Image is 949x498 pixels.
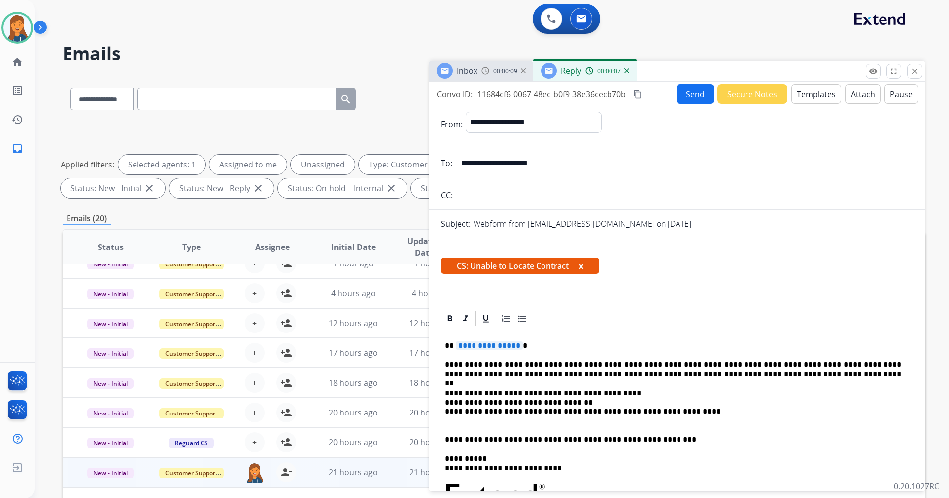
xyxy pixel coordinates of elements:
[561,65,581,76] span: Reply
[252,407,257,418] span: +
[409,377,459,388] span: 18 hours ago
[910,67,919,76] mat-icon: close
[280,287,292,299] mat-icon: person_add
[245,462,265,483] img: agent-avatar
[478,311,493,326] div: Underline
[409,318,459,329] span: 12 hours ago
[717,84,787,104] button: Secure Notes
[515,311,530,326] div: Bullet List
[245,373,265,393] button: +
[409,437,459,448] span: 20 hours ago
[385,182,397,194] mat-icon: close
[245,403,265,422] button: +
[402,235,447,259] span: Updated Date
[477,89,626,100] span: 11684cf6-0067-48ec-b0f9-38e36cecb70b
[884,84,918,104] button: Pause
[791,84,841,104] button: Templates
[159,468,224,478] span: Customer Support
[87,408,134,418] span: New - Initial
[245,313,265,333] button: +
[579,260,583,272] button: x
[11,114,23,126] mat-icon: history
[252,287,257,299] span: +
[252,317,257,329] span: +
[169,438,214,448] span: Reguard CS
[63,212,111,225] p: Emails (20)
[63,44,925,64] h2: Emails
[280,317,292,329] mat-icon: person_add
[87,348,134,359] span: New - Initial
[441,218,471,230] p: Subject:
[11,56,23,68] mat-icon: home
[411,178,546,198] div: Status: On-hold - Customer
[252,347,257,359] span: +
[87,438,134,448] span: New - Initial
[437,88,473,100] p: Convo ID:
[441,118,463,130] p: From:
[118,155,205,174] div: Selected agents: 1
[280,436,292,448] mat-icon: person_add
[412,288,457,299] span: 4 hours ago
[159,289,224,299] span: Customer Support
[597,67,621,75] span: 00:00:07
[280,407,292,418] mat-icon: person_add
[159,408,224,418] span: Customer Support
[441,189,453,201] p: CC:
[441,258,599,274] span: CS: Unable to Locate Contract
[499,311,514,326] div: Ordered List
[278,178,407,198] div: Status: On-hold – Internal
[252,182,264,194] mat-icon: close
[3,14,31,42] img: avatar
[442,311,457,326] div: Bold
[894,480,939,492] p: 0.20.1027RC
[291,155,355,174] div: Unassigned
[87,289,134,299] span: New - Initial
[280,466,292,478] mat-icon: person_remove
[409,347,459,358] span: 17 hours ago
[245,283,265,303] button: +
[441,157,452,169] p: To:
[252,436,257,448] span: +
[61,178,165,198] div: Status: New - Initial
[329,407,378,418] span: 20 hours ago
[143,182,155,194] mat-icon: close
[280,347,292,359] mat-icon: person_add
[633,90,642,99] mat-icon: content_copy
[255,241,290,253] span: Assignee
[245,343,265,363] button: +
[409,407,459,418] span: 20 hours ago
[409,467,459,478] span: 21 hours ago
[329,437,378,448] span: 20 hours ago
[159,348,224,359] span: Customer Support
[331,288,376,299] span: 4 hours ago
[11,143,23,155] mat-icon: inbox
[359,155,484,174] div: Type: Customer Support
[889,67,898,76] mat-icon: fullscreen
[845,84,881,104] button: Attach
[11,85,23,97] mat-icon: list_alt
[87,319,134,329] span: New - Initial
[169,178,274,198] div: Status: New - Reply
[87,378,134,389] span: New - Initial
[493,67,517,75] span: 00:00:09
[869,67,878,76] mat-icon: remove_red_eye
[245,432,265,452] button: +
[280,377,292,389] mat-icon: person_add
[677,84,714,104] button: Send
[61,159,114,170] p: Applied filters:
[252,377,257,389] span: +
[458,311,473,326] div: Italic
[474,218,691,230] p: Webform from [EMAIL_ADDRESS][DOMAIN_NAME] on [DATE]
[98,241,124,253] span: Status
[331,241,376,253] span: Initial Date
[457,65,477,76] span: Inbox
[87,468,134,478] span: New - Initial
[329,347,378,358] span: 17 hours ago
[159,319,224,329] span: Customer Support
[209,155,287,174] div: Assigned to me
[182,241,201,253] span: Type
[159,378,224,389] span: Customer Support
[329,377,378,388] span: 18 hours ago
[329,467,378,478] span: 21 hours ago
[340,93,352,105] mat-icon: search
